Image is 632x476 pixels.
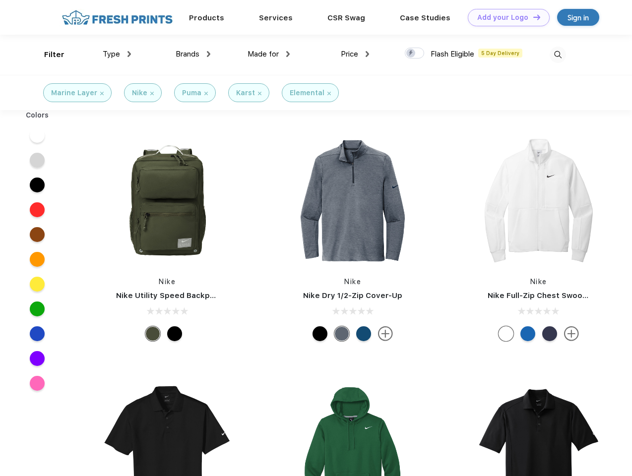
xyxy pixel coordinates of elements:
[103,50,120,59] span: Type
[366,51,369,57] img: dropdown.png
[356,326,371,341] div: Gym Blue
[533,14,540,20] img: DT
[101,135,233,267] img: func=resize&h=266
[334,326,349,341] div: Navy Heather
[290,88,324,98] div: Elemental
[236,88,255,98] div: Karst
[488,291,620,300] a: Nike Full-Zip Chest Swoosh Jacket
[44,49,64,60] div: Filter
[100,92,104,95] img: filter_cancel.svg
[313,326,327,341] div: Black
[378,326,393,341] img: more.svg
[189,13,224,22] a: Products
[116,291,223,300] a: Nike Utility Speed Backpack
[431,50,474,59] span: Flash Eligible
[327,13,365,22] a: CSR Swag
[286,51,290,57] img: dropdown.png
[327,92,331,95] img: filter_cancel.svg
[568,12,589,23] div: Sign in
[341,50,358,59] span: Price
[258,92,261,95] img: filter_cancel.svg
[550,47,566,63] img: desktop_search.svg
[478,49,522,58] span: 5 Day Delivery
[557,9,599,26] a: Sign in
[18,110,57,120] div: Colors
[182,88,201,98] div: Puma
[204,92,208,95] img: filter_cancel.svg
[303,291,402,300] a: Nike Dry 1/2-Zip Cover-Up
[564,326,579,341] img: more.svg
[51,88,97,98] div: Marine Layer
[207,51,210,57] img: dropdown.png
[248,50,279,59] span: Made for
[159,278,176,286] a: Nike
[530,278,547,286] a: Nike
[132,88,147,98] div: Nike
[344,278,361,286] a: Nike
[150,92,154,95] img: filter_cancel.svg
[477,13,528,22] div: Add your Logo
[167,326,182,341] div: Black
[499,326,513,341] div: White
[259,13,293,22] a: Services
[520,326,535,341] div: Royal
[127,51,131,57] img: dropdown.png
[473,135,605,267] img: func=resize&h=266
[287,135,419,267] img: func=resize&h=266
[176,50,199,59] span: Brands
[145,326,160,341] div: Cargo Khaki
[59,9,176,26] img: fo%20logo%202.webp
[542,326,557,341] div: Midnight Navy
